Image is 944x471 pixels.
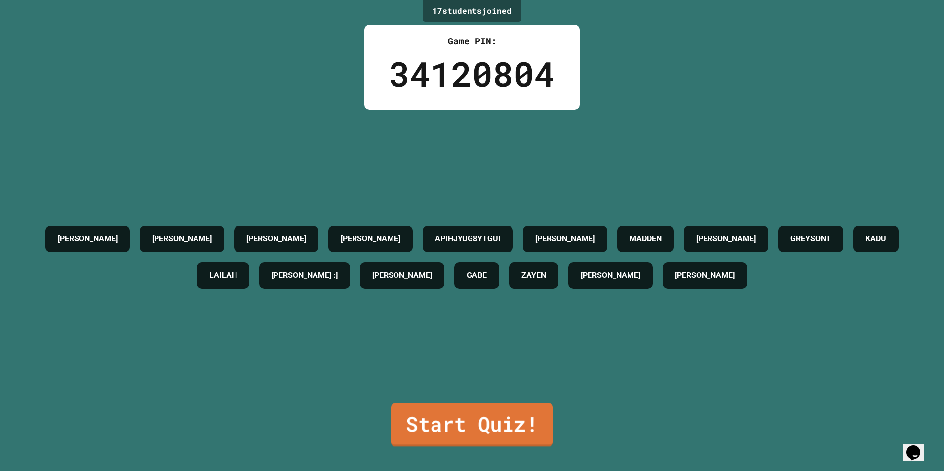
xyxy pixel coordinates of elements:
[903,432,934,461] iframe: chat widget
[152,233,212,245] h4: [PERSON_NAME]
[675,270,735,281] h4: [PERSON_NAME]
[696,233,756,245] h4: [PERSON_NAME]
[341,233,400,245] h4: [PERSON_NAME]
[272,270,338,281] h4: [PERSON_NAME] :]
[581,270,640,281] h4: [PERSON_NAME]
[865,233,886,245] h4: KADU
[372,270,432,281] h4: [PERSON_NAME]
[389,35,555,48] div: Game PIN:
[389,48,555,100] div: 34120804
[629,233,662,245] h4: MADDEN
[467,270,487,281] h4: GABE
[246,233,306,245] h4: [PERSON_NAME]
[535,233,595,245] h4: [PERSON_NAME]
[209,270,237,281] h4: LAILAH
[58,233,118,245] h4: [PERSON_NAME]
[521,270,546,281] h4: ZAYEN
[391,403,553,446] a: Start Quiz!
[790,233,831,245] h4: GREYSONT
[435,233,501,245] h4: APIHJYUG8YTGUI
